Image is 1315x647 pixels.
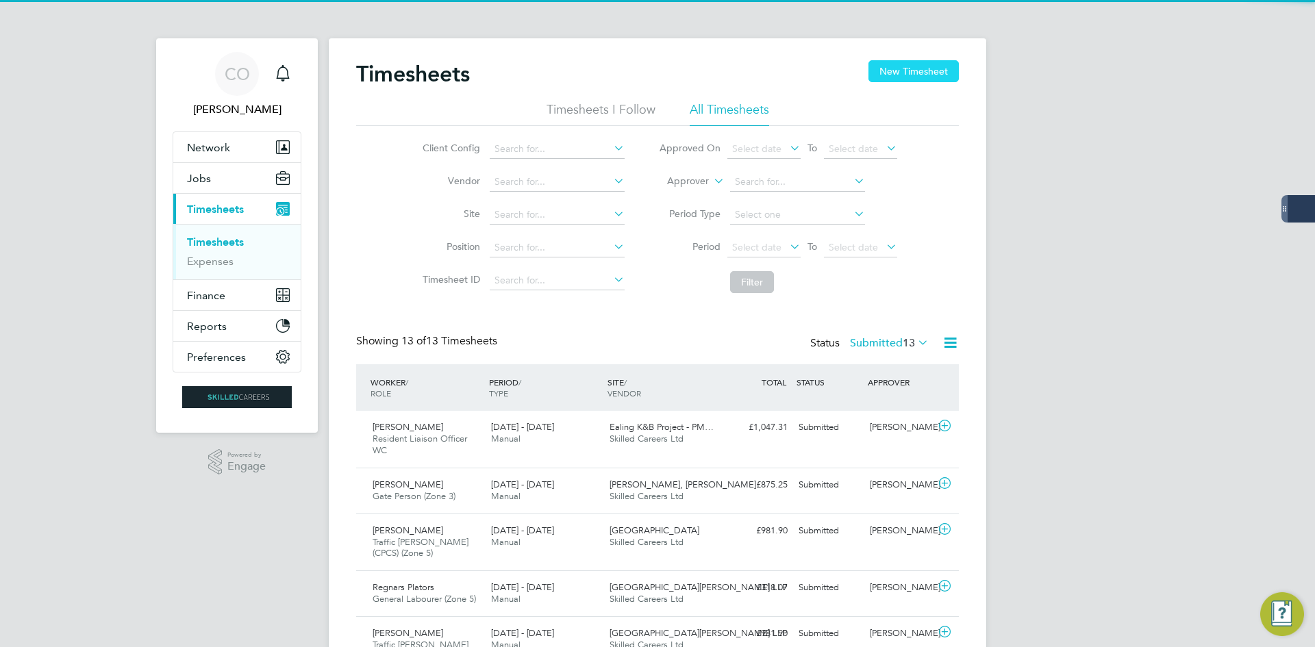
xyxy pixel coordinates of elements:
button: Timesheets [173,194,301,224]
div: Submitted [793,416,864,439]
a: CO[PERSON_NAME] [173,52,301,118]
span: Engage [227,461,266,472]
div: £981.90 [722,622,793,645]
span: [DATE] - [DATE] [491,479,554,490]
span: General Labourer (Zone 5) [373,593,476,605]
label: Client Config [418,142,480,154]
span: Skilled Careers Ltd [610,433,684,444]
div: £981.90 [722,520,793,542]
span: [DATE] - [DATE] [491,524,554,536]
h2: Timesheets [356,60,470,88]
input: Select one [730,205,865,225]
div: WORKER [367,370,486,405]
div: Submitted [793,520,864,542]
button: Finance [173,280,301,310]
span: Reports [187,320,227,333]
label: Approved On [659,142,721,154]
span: [GEOGRAPHIC_DATA] [610,524,699,536]
img: skilledcareers-logo-retina.png [182,386,292,408]
button: Preferences [173,342,301,372]
a: Expenses [187,255,234,268]
input: Search for... [490,173,625,192]
span: [GEOGRAPHIC_DATA][PERSON_NAME] LLP [610,581,787,593]
span: Skilled Careers Ltd [610,490,684,502]
span: [PERSON_NAME] [373,479,443,490]
span: Resident Liaison Officer WC [373,433,467,456]
span: Manual [491,536,521,548]
span: Traffic [PERSON_NAME] (CPCS) (Zone 5) [373,536,468,559]
span: [DATE] - [DATE] [491,627,554,639]
div: [PERSON_NAME] [864,474,936,496]
input: Search for... [730,173,865,192]
div: Showing [356,334,500,348]
span: Regnars Plators [373,581,434,593]
span: [GEOGRAPHIC_DATA][PERSON_NAME] LLP [610,627,787,639]
span: Powered by [227,449,266,461]
div: STATUS [793,370,864,394]
div: £875.25 [722,474,793,496]
div: PERIOD [486,370,604,405]
a: Timesheets [187,236,244,249]
button: Filter [730,271,774,293]
span: Select date [829,142,878,155]
div: Timesheets [173,224,301,279]
input: Search for... [490,271,625,290]
span: Skilled Careers Ltd [610,593,684,605]
div: Submitted [793,576,864,599]
span: / [518,377,521,388]
span: TYPE [489,388,508,398]
span: Craig O'Donovan [173,101,301,118]
span: 13 [903,336,915,350]
div: Status [810,334,931,353]
span: Timesheets [187,203,244,216]
span: Manual [491,433,521,444]
input: Search for... [490,140,625,159]
label: Period Type [659,207,721,220]
button: Jobs [173,163,301,193]
span: Network [187,141,230,154]
span: Jobs [187,172,211,185]
span: / [624,377,627,388]
span: 13 Timesheets [401,334,497,348]
label: Vendor [418,175,480,187]
span: Manual [491,490,521,502]
span: Manual [491,593,521,605]
span: [PERSON_NAME], [PERSON_NAME] [610,479,756,490]
span: Select date [732,241,781,253]
div: £1,047.31 [722,416,793,439]
button: New Timesheet [868,60,959,82]
span: Ealing K&B Project - PM… [610,421,714,433]
span: ROLE [371,388,391,398]
div: APPROVER [864,370,936,394]
span: VENDOR [608,388,641,398]
span: Skilled Careers Ltd [610,536,684,548]
span: To [803,139,821,157]
button: Network [173,132,301,162]
div: [PERSON_NAME] [864,622,936,645]
input: Search for... [490,205,625,225]
a: Powered byEngage [208,449,266,475]
span: TOTAL [762,377,786,388]
span: Finance [187,289,225,302]
nav: Main navigation [156,38,318,433]
label: Site [418,207,480,220]
span: Select date [732,142,781,155]
span: [PERSON_NAME] [373,524,443,536]
div: SITE [604,370,723,405]
li: Timesheets I Follow [547,101,655,126]
span: Select date [829,241,878,253]
li: All Timesheets [690,101,769,126]
label: Position [418,240,480,253]
span: / [405,377,408,388]
div: [PERSON_NAME] [864,576,936,599]
div: [PERSON_NAME] [864,520,936,542]
span: CO [225,65,250,83]
button: Reports [173,311,301,341]
span: [DATE] - [DATE] [491,581,554,593]
span: 13 of [401,334,426,348]
div: Submitted [793,622,864,645]
span: [PERSON_NAME] [373,421,443,433]
span: Preferences [187,351,246,364]
label: Period [659,240,721,253]
div: [PERSON_NAME] [864,416,936,439]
